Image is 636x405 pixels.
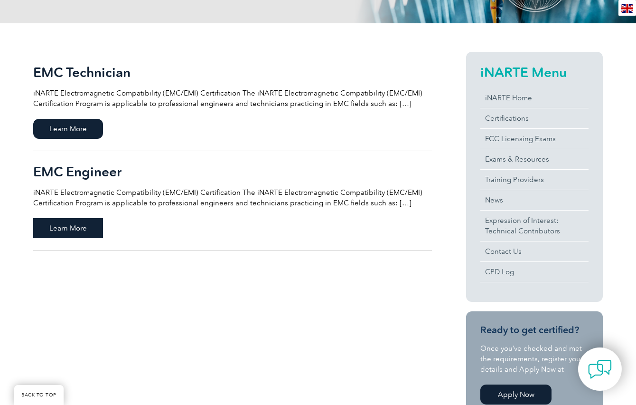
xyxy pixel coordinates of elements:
a: iNARTE Home [480,88,589,108]
a: Exams & Resources [480,149,589,169]
a: Expression of Interest:Technical Contributors [480,211,589,241]
a: News [480,190,589,210]
a: BACK TO TOP [14,385,64,405]
h2: iNARTE Menu [480,65,589,80]
span: Learn More [33,218,103,238]
h2: EMC Engineer [33,164,432,179]
a: Training Providers [480,170,589,190]
img: contact-chat.png [588,357,612,381]
p: iNARTE Electromagnetic Compatibility (EMC/EMI) Certification The iNARTE Electromagnetic Compatibi... [33,88,432,109]
a: Contact Us [480,241,589,261]
a: Certifications [480,108,589,128]
h2: EMC Technician [33,65,432,80]
a: CPD Log [480,262,589,282]
p: iNARTE Electromagnetic Compatibility (EMC/EMI) Certification The iNARTE Electromagnetic Compatibi... [33,187,432,208]
a: EMC Technician iNARTE Electromagnetic Compatibility (EMC/EMI) Certification The iNARTE Electromag... [33,52,432,151]
h3: Ready to get certified? [480,324,589,336]
a: EMC Engineer iNARTE Electromagnetic Compatibility (EMC/EMI) Certification The iNARTE Electromagne... [33,151,432,251]
a: Apply Now [480,385,552,405]
p: Once you’ve checked and met the requirements, register your details and Apply Now at [480,343,589,375]
img: en [621,4,633,13]
a: FCC Licensing Exams [480,129,589,149]
span: Learn More [33,119,103,139]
